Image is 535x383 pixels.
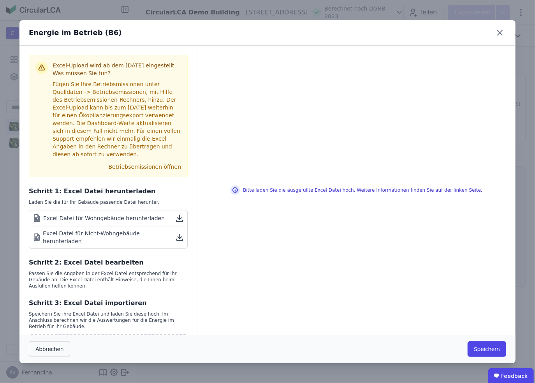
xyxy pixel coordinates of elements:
div: Schritt 1: Excel Datei herunterladen [29,187,188,196]
div: Laden Sie die für Ihr Gebäude passende Datei herunter. [29,199,188,205]
div: Excel Datei für Nicht-Wohngebäude herunterladen [32,229,175,245]
button: Speichern [468,341,506,357]
a: Excel Datei für Nicht-Wohngebäude herunterladen [29,226,187,248]
button: Betriebsemissionen öffnen [106,161,185,173]
div: Schritt 3: Excel Datei importieren [29,298,188,308]
h3: Excel-Upload wird ab dem [DATE] eingestellt. Was müssen Sie tun? [53,62,181,80]
div: Excel Datei für Wohngebäude herunterladen [32,214,165,223]
div: Passen Sie die Angaben in der Excel Datei entsprechend für Ihr Gebäude an. Die Excel Datei enthäl... [29,270,188,289]
a: Excel Datei für Wohngebäude herunterladen [29,210,187,226]
div: Bitte laden Sie die ausgefüllte Excel Datei hoch. Weitere Informationen finden Sie auf der linken... [231,185,482,195]
div: Speichern Sie ihre Excel Datei und laden Sie diese hoch. Im Anschluss berechnen wir die Auswertun... [29,311,188,330]
div: Energie im Betrieb (B6) [29,27,122,38]
div: Schritt 2: Excel Datei bearbeiten [29,258,188,267]
button: Abbrechen [29,341,70,357]
div: Fügen Sie Ihre Betriebsmissionen unter Quelldaten -> Betriebsemissionen, mit Hilfe des Betriebsem... [53,80,181,161]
